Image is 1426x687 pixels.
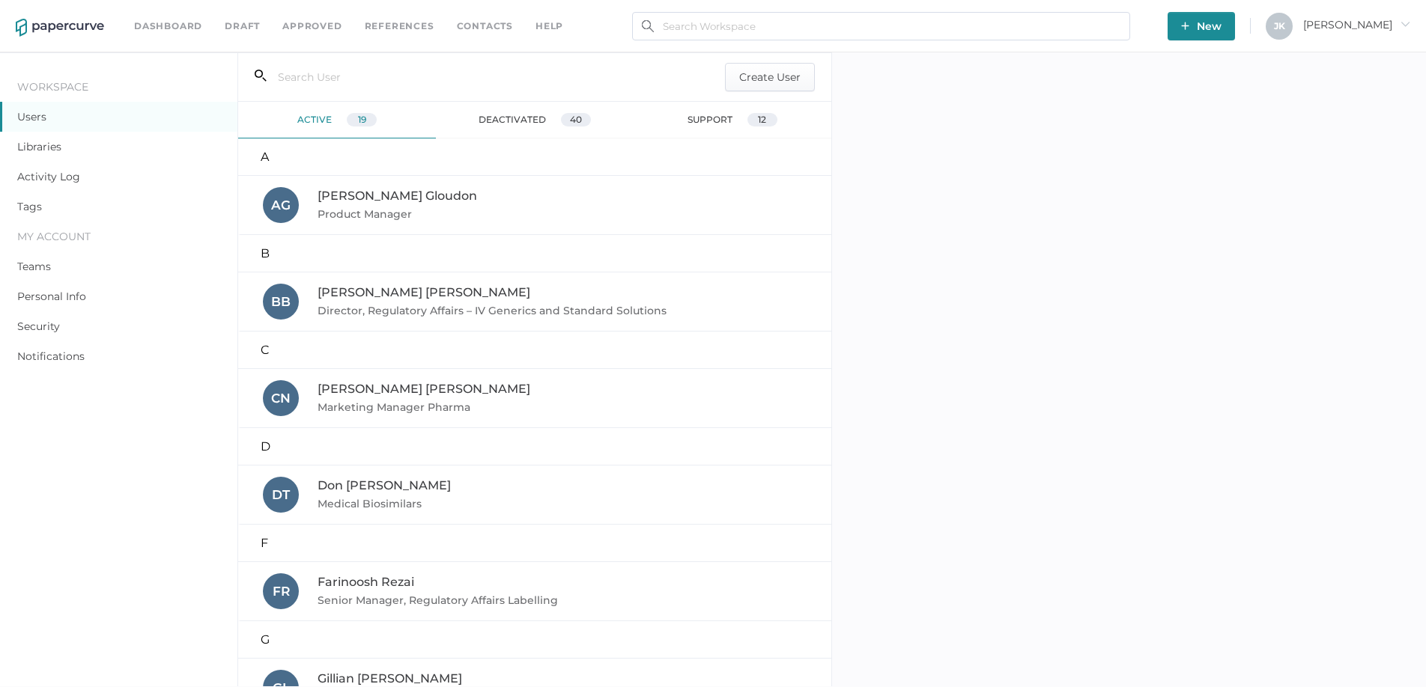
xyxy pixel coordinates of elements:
span: Director, Regulatory Affairs – IV Generics and Standard Solutions [318,304,670,317]
button: Create User [725,63,815,91]
div: B [238,235,831,272]
img: papercurve-logo-colour.7244d18c.svg [16,19,104,37]
span: F R [273,584,290,599]
span: 12 [758,114,766,125]
span: Gillian [PERSON_NAME] [318,671,462,686]
span: J K [1274,20,1285,31]
a: Draft [225,18,260,34]
div: help [535,18,563,34]
span: [PERSON_NAME] [1303,18,1410,31]
a: Tags [17,200,42,213]
a: Security [17,320,60,333]
span: Farinoosh Rezai [318,575,414,589]
span: C N [271,391,291,406]
div: support [634,102,831,138]
span: Senior Manager, Regulatory Affairs Labelling [318,593,561,607]
span: Don [PERSON_NAME] [318,478,451,492]
button: New [1168,12,1235,40]
span: A G [271,198,291,213]
a: Teams [17,260,51,273]
span: [PERSON_NAME] [PERSON_NAME] [318,285,530,299]
img: plus-white.e19ec114.svg [1181,22,1189,30]
a: BB[PERSON_NAME] [PERSON_NAME]Director, Regulatory Affairs – IV Generics and Standard Solutions [238,272,831,332]
span: [PERSON_NAME] Gloudon [318,189,477,203]
a: CN[PERSON_NAME] [PERSON_NAME]Marketing Manager Pharma [238,369,831,428]
a: Personal Info [17,290,86,303]
span: Marketing Manager Pharma [318,400,473,414]
a: Users [17,110,46,123]
a: FRFarinoosh RezaiSenior Manager, Regulatory Affairs Labelling [238,562,831,621]
a: Activity Log [17,170,80,183]
a: Libraries [17,140,61,153]
div: G [238,621,831,659]
span: [PERSON_NAME] [PERSON_NAME] [318,382,530,396]
span: 40 [570,114,582,125]
span: 19 [358,114,366,125]
input: Search Workspace [632,12,1130,40]
div: deactivated [436,102,634,138]
div: D [238,428,831,465]
input: Search User [267,63,658,91]
div: A [238,138,831,176]
i: search_left [255,70,267,82]
span: D T [272,487,290,502]
a: Dashboard [134,18,202,34]
a: Contacts [457,18,513,34]
span: New [1181,12,1222,40]
a: Notifications [17,349,85,363]
span: Medical Biosimilars [318,497,425,510]
a: Approved [282,18,342,34]
span: B B [271,294,291,309]
span: Product Manager [318,207,415,221]
div: active [238,102,436,138]
a: Create User [725,69,815,83]
img: search.bf03fe8b.svg [642,20,654,32]
a: DTDon [PERSON_NAME]Medical Biosimilars [238,465,831,525]
i: arrow_right [1400,19,1410,29]
a: AG[PERSON_NAME] GloudonProduct Manager [238,176,831,235]
a: References [365,18,434,34]
div: C [238,332,831,369]
div: F [238,525,831,562]
span: Create User [739,64,801,91]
